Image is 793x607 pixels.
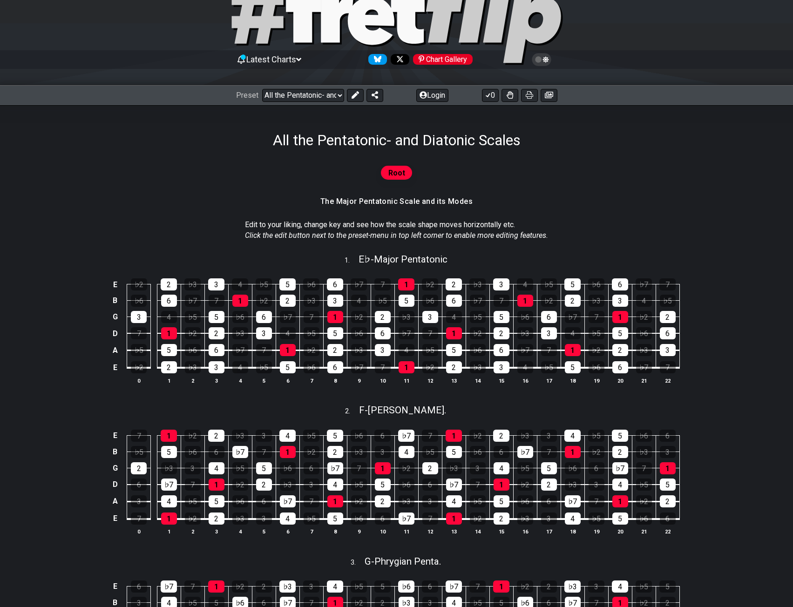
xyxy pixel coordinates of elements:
[375,327,391,339] div: 6
[399,327,414,339] div: ♭7
[660,462,676,474] div: 1
[660,327,676,339] div: 6
[375,446,391,458] div: 3
[359,405,447,416] span: F - [PERSON_NAME].
[541,361,557,373] div: ♭5
[161,327,177,339] div: 1
[366,89,383,102] button: Share Preset
[517,430,533,442] div: ♭3
[470,295,486,307] div: ♭7
[632,376,656,385] th: 21
[660,344,676,356] div: 3
[127,376,151,385] th: 0
[561,376,584,385] th: 18
[422,327,438,339] div: 7
[131,278,147,290] div: ♭2
[131,327,147,339] div: 7
[422,479,438,491] div: 6
[608,376,632,385] th: 20
[327,295,343,307] div: 3
[185,361,201,373] div: ♭3
[209,479,224,491] div: 1
[541,446,557,458] div: 7
[347,89,364,102] button: Edit Preset
[398,430,414,442] div: ♭7
[375,495,391,507] div: 2
[351,446,367,458] div: ♭3
[109,277,121,293] td: E
[351,327,367,339] div: ♭6
[565,462,581,474] div: ♭6
[493,278,509,290] div: 3
[399,344,414,356] div: 4
[584,376,608,385] th: 19
[109,325,121,342] td: D
[399,361,414,373] div: 1
[181,376,204,385] th: 2
[565,327,581,339] div: 4
[256,344,272,356] div: 7
[232,344,248,356] div: ♭7
[541,311,557,323] div: 6
[399,311,414,323] div: ♭3
[612,344,628,356] div: 2
[612,295,628,307] div: 3
[374,430,391,442] div: 6
[659,430,676,442] div: 6
[184,430,201,442] div: ♭2
[185,295,201,307] div: ♭7
[636,311,652,323] div: ♭2
[256,311,272,323] div: 6
[327,430,343,442] div: 5
[589,361,604,373] div: ♭6
[109,460,121,476] td: G
[209,311,224,323] div: 5
[209,446,224,458] div: 6
[256,446,272,458] div: 7
[232,311,248,323] div: ♭6
[375,311,391,323] div: 2
[388,166,405,180] span: Root
[470,446,486,458] div: ♭6
[517,462,533,474] div: ♭5
[494,295,509,307] div: 7
[517,311,533,323] div: ♭6
[394,376,418,385] th: 11
[232,327,248,339] div: ♭3
[565,311,581,323] div: ♭7
[185,311,201,323] div: ♭5
[375,295,391,307] div: ♭5
[446,344,462,356] div: 5
[399,295,414,307] div: 5
[280,311,296,323] div: ♭7
[280,327,296,339] div: 4
[636,430,652,442] div: ♭6
[422,278,438,290] div: ♭2
[327,479,343,491] div: 4
[612,278,628,290] div: 6
[327,446,343,458] div: 2
[208,278,224,290] div: 3
[185,327,201,339] div: ♭2
[320,196,473,207] h4: The Major Pentatonic Scale and its Modes
[345,256,359,266] span: 1 .
[387,54,409,65] a: Follow #fretflip at X
[299,376,323,385] th: 7
[185,479,201,491] div: 7
[109,342,121,359] td: A
[109,476,121,493] td: D
[351,430,367,442] div: ♭6
[209,295,224,307] div: 7
[636,361,652,373] div: ♭7
[245,220,548,230] p: Edit to your liking, change key and see how the scale shape moves horizontally etc.
[399,446,414,458] div: 4
[280,462,296,474] div: ♭6
[494,462,509,474] div: 4
[131,479,147,491] div: 6
[304,462,319,474] div: 6
[327,344,343,356] div: 2
[398,278,414,290] div: 1
[109,444,121,460] td: B
[589,462,604,474] div: 6
[517,361,533,373] div: 4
